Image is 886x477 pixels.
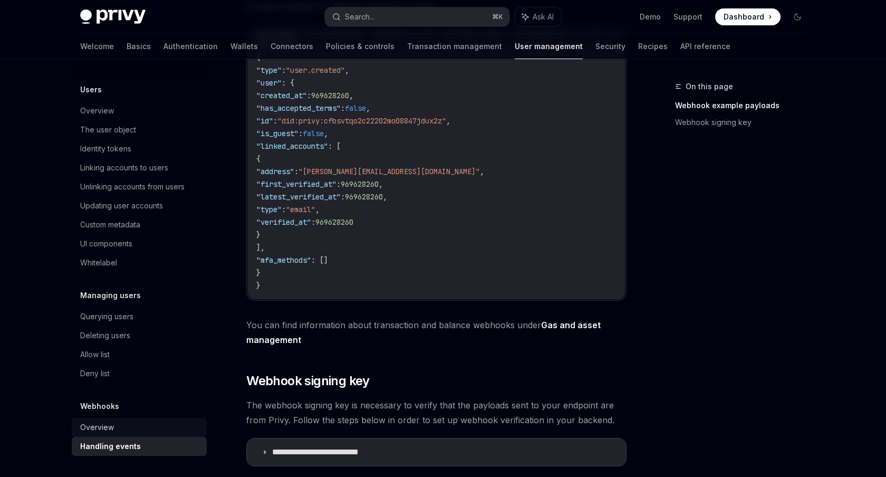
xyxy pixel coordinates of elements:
a: Deny list [72,364,207,383]
div: Linking accounts to users [80,161,168,174]
span: : [273,116,277,126]
span: On this page [686,80,733,93]
span: "linked_accounts" [256,141,328,151]
a: Identity tokens [72,139,207,158]
a: Overview [72,418,207,437]
span: "id" [256,116,273,126]
a: Basics [127,34,151,59]
div: UI components [80,237,132,250]
a: Handling events [72,437,207,456]
span: "verified_at" [256,217,311,227]
div: Deleting users [80,329,130,342]
span: "mfa_methods" [256,255,311,265]
a: Demo [640,12,661,22]
div: The user object [80,123,136,136]
a: API reference [680,34,730,59]
span: : [307,91,311,100]
span: 969628260 [345,192,383,202]
span: ⌘ K [492,13,503,21]
h5: Webhooks [80,400,119,413]
a: UI components [72,234,207,253]
span: The webhook signing key is necessary to verify that the payloads sent to your endpoint are from P... [246,398,627,427]
span: : [282,65,286,75]
a: Wallets [230,34,258,59]
span: : [298,129,303,138]
span: , [383,192,387,202]
div: Identity tokens [80,142,131,155]
span: , [324,129,328,138]
a: Transaction management [407,34,502,59]
a: Webhook signing key [675,114,814,131]
span: false [345,103,366,113]
a: Welcome [80,34,114,59]
a: Unlinking accounts from users [72,177,207,196]
span: Ask AI [533,12,554,22]
button: Ask AI [515,7,561,26]
div: Handling events [80,440,141,453]
a: The user object [72,120,207,139]
span: : [282,205,286,214]
span: false [303,129,324,138]
span: "[PERSON_NAME][EMAIL_ADDRESS][DOMAIN_NAME]" [298,167,480,176]
div: Allow list [80,348,110,361]
a: Overview [72,101,207,120]
span: } [256,230,261,240]
div: Deny list [80,367,110,380]
span: "type" [256,205,282,214]
a: Webhook example payloads [675,97,814,114]
a: Querying users [72,307,207,326]
span: : [] [311,255,328,265]
button: Toggle dark mode [789,8,806,25]
span: Dashboard [724,12,764,22]
span: "latest_verified_at" [256,192,341,202]
a: Whitelabel [72,253,207,272]
span: "first_verified_at" [256,179,336,189]
div: Overview [80,104,114,117]
span: "has_accepted_terms" [256,103,341,113]
span: 969628260 [341,179,379,189]
span: } [256,281,261,290]
img: dark logo [80,9,146,24]
span: 969628260 [311,91,349,100]
span: : [294,167,298,176]
a: Recipes [638,34,668,59]
div: Querying users [80,310,133,323]
a: Support [673,12,702,22]
span: : [311,217,315,227]
span: : [ [328,141,341,151]
a: Connectors [271,34,313,59]
a: Updating user accounts [72,196,207,215]
span: ], [256,243,265,252]
div: Custom metadata [80,218,140,231]
span: , [345,65,349,75]
h5: Users [80,83,102,96]
span: Webhook signing key [246,373,370,389]
span: You can find information about transaction and balance webhooks under [246,318,627,347]
a: User management [515,34,583,59]
h5: Managing users [80,289,141,302]
a: Authentication [163,34,218,59]
span: "type" [256,65,282,75]
span: "user.created" [286,65,345,75]
div: Overview [80,421,114,434]
span: "did:privy:cfbsvtqo2c22202mo08847jdux2z" [277,116,446,126]
a: Allow list [72,345,207,364]
a: Policies & controls [326,34,394,59]
span: } [256,268,261,278]
a: Deleting users [72,326,207,345]
span: : [336,179,341,189]
div: Search... [345,11,374,23]
a: Security [595,34,625,59]
div: Whitelabel [80,256,117,269]
a: Custom metadata [72,215,207,234]
span: , [315,205,320,214]
div: Updating user accounts [80,199,163,212]
button: Search...⌘K [325,7,509,26]
a: Linking accounts to users [72,158,207,177]
span: "created_at" [256,91,307,100]
span: "user" [256,78,282,88]
span: { [256,154,261,164]
span: , [366,103,370,113]
span: : [341,192,345,202]
span: : { [282,78,294,88]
